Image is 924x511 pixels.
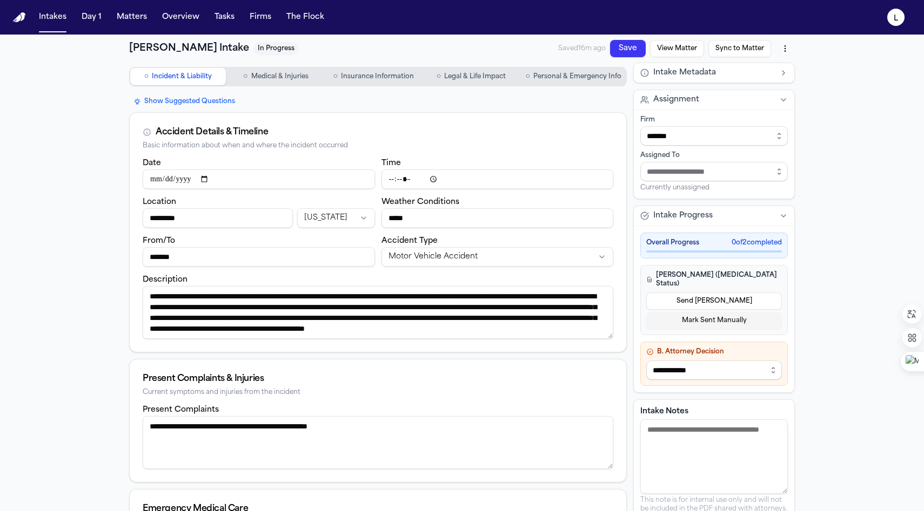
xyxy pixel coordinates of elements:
input: Select firm [640,126,788,146]
input: Incident time [381,169,614,189]
h4: B. Attorney Decision [646,348,782,356]
img: Finch Logo [13,12,26,23]
button: Assignment [634,90,794,110]
label: Accident Type [381,237,438,245]
button: Show Suggested Questions [129,95,239,108]
span: Assignment [653,94,699,105]
span: Personal & Emergency Info [533,72,621,81]
div: Assigned To [640,151,788,160]
span: ○ [333,71,337,82]
span: ○ [144,71,149,82]
label: Present Complaints [143,406,219,414]
div: Accident Details & Timeline [156,126,268,139]
button: Save [610,40,646,57]
span: Medical & Injuries [251,72,309,81]
input: Incident location [143,208,293,228]
span: Currently unassigned [640,183,709,192]
span: Intake Progress [653,210,713,221]
label: Weather Conditions [381,198,459,206]
button: More actions [775,39,795,58]
button: Firms [245,8,276,27]
button: Go to Insurance Information [326,68,421,85]
label: Intake Notes [640,406,788,417]
div: Firm [640,115,788,124]
span: Legal & Life Impact [444,72,506,81]
input: Assign to staff member [640,162,788,181]
h4: [PERSON_NAME] ([MEDICAL_DATA] Status) [646,271,782,288]
button: Sync to Matter [708,40,771,57]
input: Weather conditions [381,208,614,228]
textarea: Incident description [143,286,613,339]
span: In Progress [253,42,299,55]
button: Intakes [35,8,71,27]
button: Tasks [210,8,239,27]
button: Go to Medical & Injuries [228,68,324,85]
button: Go to Incident & Liability [130,68,226,85]
label: Date [143,159,161,167]
textarea: Present complaints [143,416,613,469]
div: Current symptoms and injuries from the incident [143,389,613,397]
label: Description [143,276,188,284]
div: Present Complaints & Injuries [143,372,613,385]
h1: [PERSON_NAME] Intake [129,41,249,56]
button: Overview [158,8,204,27]
button: Send [PERSON_NAME] [646,292,782,310]
button: Go to Legal & Life Impact [424,68,519,85]
label: Time [381,159,401,167]
input: From/To destination [143,247,375,267]
a: Home [13,12,26,23]
button: Intake Metadata [634,63,794,83]
span: ○ [526,71,530,82]
span: Insurance Information [341,72,414,81]
button: The Flock [282,8,329,27]
span: ○ [243,71,247,82]
span: Incident & Liability [152,72,212,81]
button: View Matter [650,40,704,57]
label: Location [143,198,176,206]
span: Overall Progress [646,239,699,247]
button: Go to Personal & Emergency Info [521,68,626,85]
div: Basic information about when and where the incident occurred [143,142,613,150]
button: Day 1 [77,8,106,27]
button: Intake Progress [634,206,794,226]
input: Incident date [143,169,375,189]
span: 0 of 2 completed [732,239,782,247]
span: Saved 16m ago [558,44,606,53]
button: Mark Sent Manually [646,312,782,329]
label: From/To [143,237,175,245]
textarea: Intake notes [640,419,788,494]
button: Matters [112,8,151,27]
span: ○ [437,71,441,82]
span: Intake Metadata [653,67,716,78]
button: Incident state [297,208,374,228]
